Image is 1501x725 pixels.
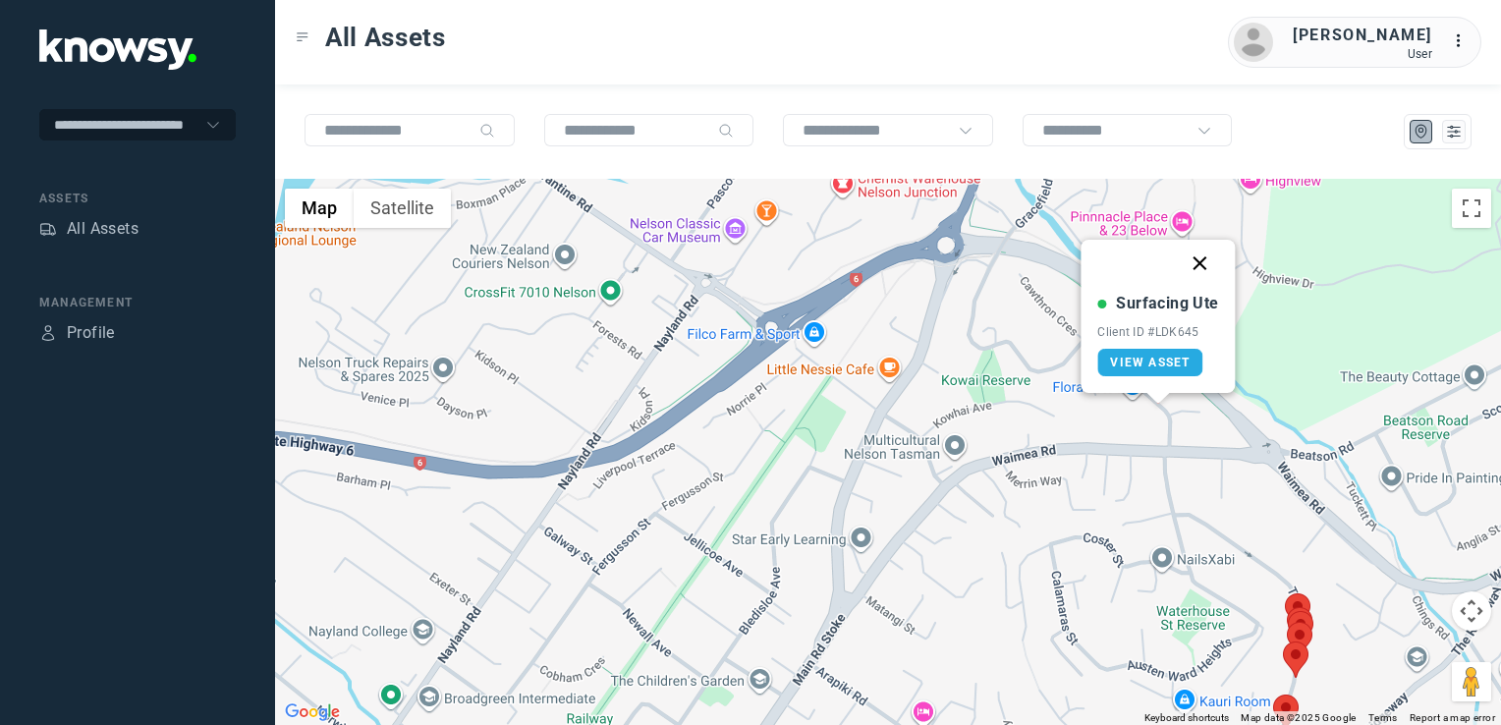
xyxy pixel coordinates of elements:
[39,190,236,207] div: Assets
[1413,123,1430,140] div: Map
[285,189,354,228] button: Show street map
[39,217,139,241] a: AssetsAll Assets
[1110,356,1190,369] span: View Asset
[1410,712,1495,723] a: Report a map error
[1452,189,1491,228] button: Toggle fullscreen view
[1234,23,1273,62] img: avatar.png
[280,699,345,725] a: Open this area in Google Maps (opens a new window)
[1452,29,1475,56] div: :
[479,123,495,139] div: Search
[1452,662,1491,701] button: Drag Pegman onto the map to open Street View
[1097,349,1202,376] a: View Asset
[39,29,196,70] img: Application Logo
[39,324,57,342] div: Profile
[1293,24,1432,47] div: [PERSON_NAME]
[39,220,57,238] div: Assets
[280,699,345,725] img: Google
[1293,47,1432,61] div: User
[1241,712,1356,723] span: Map data ©2025 Google
[39,294,236,311] div: Management
[1144,711,1229,725] button: Keyboard shortcuts
[1116,292,1218,315] div: Surfacing Ute
[1453,33,1473,48] tspan: ...
[354,189,451,228] button: Show satellite imagery
[1452,591,1491,631] button: Map camera controls
[67,217,139,241] div: All Assets
[39,321,115,345] a: ProfileProfile
[718,123,734,139] div: Search
[1445,123,1463,140] div: List
[1097,325,1218,339] div: Client ID #LDK645
[67,321,115,345] div: Profile
[1452,29,1475,53] div: :
[325,20,446,55] span: All Assets
[1368,712,1398,723] a: Terms
[296,30,309,44] div: Toggle Menu
[1177,240,1224,287] button: Close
